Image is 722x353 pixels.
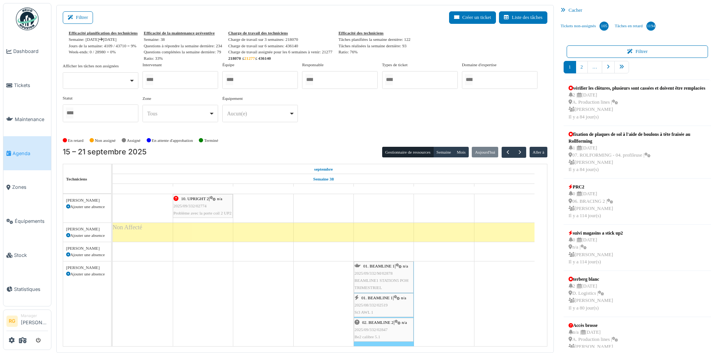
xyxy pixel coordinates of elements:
li: RG [6,316,18,327]
div: 0 | [DATE] n/a | [PERSON_NAME] Il y a 114 jour(s) [569,236,623,266]
div: [PERSON_NAME] [66,245,108,252]
span: 2025/09/332/02774 [174,204,207,208]
div: Semaine: 38 [144,36,222,43]
div: Efficacité planification des techniciens [69,30,138,36]
span: Techniciens [66,177,87,181]
button: Aller à [530,147,547,157]
a: Zones [3,170,51,204]
label: Responsable [302,62,324,68]
span: 01. BEAMLINE 1 [361,295,393,300]
div: Accès brosse [569,322,618,329]
a: Équipements [3,204,51,238]
div: [PERSON_NAME] [66,197,108,204]
span: Be2 calibre 5.1 [355,334,380,339]
span: Équipements [15,218,48,225]
a: 15 septembre 2025 [312,165,335,174]
span: 10. UPRIGHT 2 [181,196,209,201]
span: 02. BEAMLINE 2 [362,320,394,325]
div: Tous [147,110,209,118]
a: 17 septembre 2025 [255,184,272,194]
label: Non assigné [95,137,116,144]
a: Dashboard [3,34,51,68]
a: 21 septembre 2025 [496,184,513,194]
span: n/a [217,196,222,201]
a: Tickets [3,68,51,103]
span: 2025/09/332/M/02878 [355,271,393,275]
div: | [355,319,413,341]
a: Tickets non-assignés [558,16,612,36]
div: Cacher [558,5,717,16]
li: [PERSON_NAME] [21,313,48,329]
div: vérifier les clôtures, plusieurs sont cassées et doivent être remplacées [569,85,705,92]
label: Statut [63,95,73,101]
input: Tous [226,74,233,85]
button: Filtrer [63,11,93,24]
div: [PERSON_NAME] [66,226,108,232]
button: Liste des tâches [499,11,547,24]
div: Charge de travail sur 6 semaines: 436140 [228,43,333,49]
a: fixation de plaques de sol à l'aide de boulons à tête fraisée au Rollforming 1 |[DATE] 07. ROLFOR... [567,129,708,176]
label: Zone [143,95,151,102]
button: Gestionnaire de ressources [382,147,434,157]
div: PRC2 [569,183,613,190]
input: Tous [305,74,313,85]
button: Précédent [502,147,514,158]
a: 16 septembre 2025 [194,184,212,194]
span: Statistiques [14,286,48,293]
button: Suivant [514,147,526,158]
label: Équipe [222,62,234,68]
div: Manager [21,313,48,319]
img: Badge_color-CXgf-gQk.svg [16,8,39,30]
a: … [587,61,602,73]
div: Ratio: 76% [338,49,410,55]
a: 1 [564,61,576,73]
span: n/a [401,295,406,300]
div: Ajouter une absence [66,252,108,258]
span: Maintenance [15,116,48,123]
a: suivi magasins a stick up2 0 |[DATE] n/a | [PERSON_NAME]Il y a 114 jour(s) [567,228,625,267]
span: n/a [402,320,407,325]
div: 2 | [DATE] D. Logistics | [PERSON_NAME] Il y a 80 jour(s) [569,283,613,312]
span: Problème avec la porte coil 2 UP2 [174,211,231,215]
button: Mois [454,147,469,157]
span: Stock [14,252,48,259]
div: Questions complétées la semaine dernière: 79 [144,49,222,55]
a: 18 septembre 2025 [316,184,332,194]
div: 0 | [DATE] 06. BRACING 2 | [PERSON_NAME] Il y a 114 jour(s) [569,190,613,219]
div: Semaine: [DATE] [DATE] [69,36,138,43]
a: PRC2 0 |[DATE] 06. BRACING 2 | [PERSON_NAME]Il y a 114 jour(s) [567,182,615,221]
div: Jours de la semaine: 4109 / 43710 = 9% [69,43,138,49]
a: Stock [3,238,51,272]
a: Agenda [3,136,51,170]
span: BEAMLINE1 STATION5 POH TRIMESTRIEL [355,278,409,290]
div: fixation de plaques de sol à l'aide de boulons à tête fraisée au Rollforming [569,131,706,145]
div: Efficacité des techniciens [338,30,410,36]
label: Équipement [222,95,243,102]
label: Intervenant [143,62,162,68]
label: Afficher les tâches non assignées [63,63,119,69]
div: terberg blanc [569,276,613,283]
div: Questions à répondre la semaine dernière: 234 [144,43,222,49]
a: 15 septembre 2025 [135,184,150,194]
div: 1 | [DATE] 07. ROLFORMING - 04. profileuse | [PERSON_NAME] Il y a 84 jour(s) [569,145,706,174]
span: Zones [12,183,48,191]
div: 2 | [DATE] A. Production lines | [PERSON_NAME] Il y a 84 jour(s) [569,92,705,121]
a: 20 septembre 2025 [435,184,453,194]
div: | [355,294,413,316]
label: Types de ticket [382,62,408,68]
a: Tâches en retard [612,16,658,36]
div: Charge de travail sur 3 semaines: 218070 [228,36,333,43]
h2: 15 – 21 septembre 2025 [63,148,147,157]
a: 19 septembre 2025 [375,184,392,194]
input: Tous [465,74,473,85]
a: Statistiques [3,272,51,306]
span: Agenda [12,150,48,157]
nav: pager [564,61,711,79]
span: Dashboard [13,48,48,55]
button: Créer un ticket [449,11,496,24]
span: 2025/08/332/02519 [355,303,388,307]
div: Ratio: 33% [144,55,222,62]
a: terberg blanc 2 |[DATE] D. Logistics | [PERSON_NAME]Il y a 80 jour(s) [567,274,615,314]
div: Tâches réalisées la semaine dernière: 93 [338,43,410,49]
